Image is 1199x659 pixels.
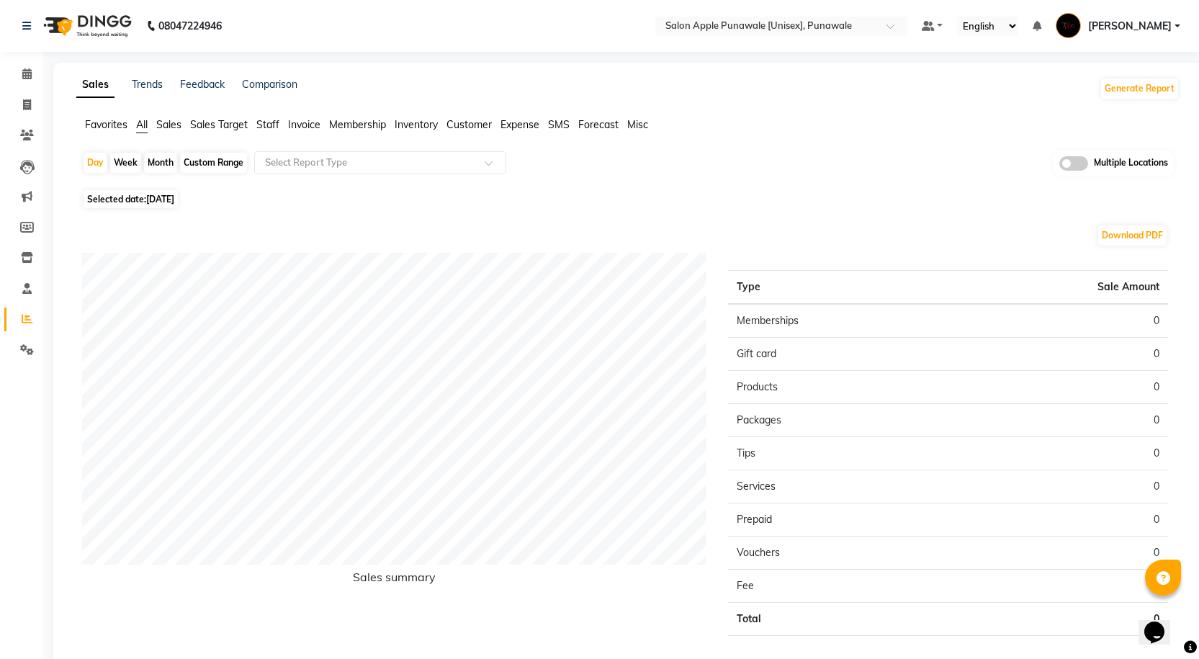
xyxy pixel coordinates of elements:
[728,270,948,304] th: Type
[728,436,948,470] td: Tips
[76,72,114,98] a: Sales
[548,118,570,131] span: SMS
[948,536,1168,569] td: 0
[1094,156,1168,171] span: Multiple Locations
[948,503,1168,536] td: 0
[1098,225,1167,246] button: Download PDF
[1101,79,1178,99] button: Generate Report
[948,370,1168,403] td: 0
[85,118,127,131] span: Favorites
[948,304,1168,338] td: 0
[132,78,163,91] a: Trends
[948,270,1168,304] th: Sale Amount
[190,118,248,131] span: Sales Target
[84,153,107,173] div: Day
[288,118,320,131] span: Invoice
[948,436,1168,470] td: 0
[728,403,948,436] td: Packages
[948,337,1168,370] td: 0
[84,190,178,208] span: Selected date:
[728,304,948,338] td: Memberships
[948,470,1168,503] td: 0
[146,194,174,205] span: [DATE]
[395,118,438,131] span: Inventory
[728,470,948,503] td: Services
[144,153,177,173] div: Month
[329,118,386,131] span: Membership
[728,370,948,403] td: Products
[82,570,706,590] h6: Sales summary
[136,118,148,131] span: All
[37,6,135,46] img: logo
[256,118,279,131] span: Staff
[1088,19,1172,34] span: [PERSON_NAME]
[446,118,492,131] span: Customer
[627,118,648,131] span: Misc
[156,118,181,131] span: Sales
[728,536,948,569] td: Vouchers
[500,118,539,131] span: Expense
[948,403,1168,436] td: 0
[110,153,141,173] div: Week
[728,602,948,635] td: Total
[180,153,247,173] div: Custom Range
[948,569,1168,602] td: 0
[728,337,948,370] td: Gift card
[728,569,948,602] td: Fee
[578,118,619,131] span: Forecast
[158,6,222,46] b: 08047224946
[242,78,297,91] a: Comparison
[1139,601,1185,645] iframe: chat widget
[180,78,225,91] a: Feedback
[948,602,1168,635] td: 0
[728,503,948,536] td: Prepaid
[1056,13,1081,38] img: Kamlesh Nikam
